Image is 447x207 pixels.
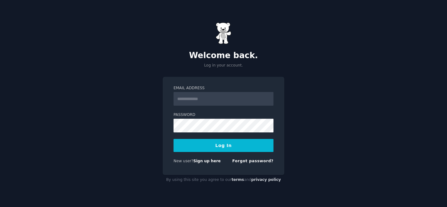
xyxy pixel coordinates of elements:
[232,177,244,182] a: terms
[216,22,231,44] img: Gummy Bear
[193,159,221,163] a: Sign up here
[163,51,284,61] h2: Welcome back.
[174,159,193,163] span: New user?
[232,159,273,163] a: Forgot password?
[174,85,273,91] label: Email Address
[251,177,281,182] a: privacy policy
[174,112,273,118] label: Password
[163,63,284,68] p: Log in your account.
[163,175,284,185] div: By using this site you agree to our and
[174,139,273,152] button: Log In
